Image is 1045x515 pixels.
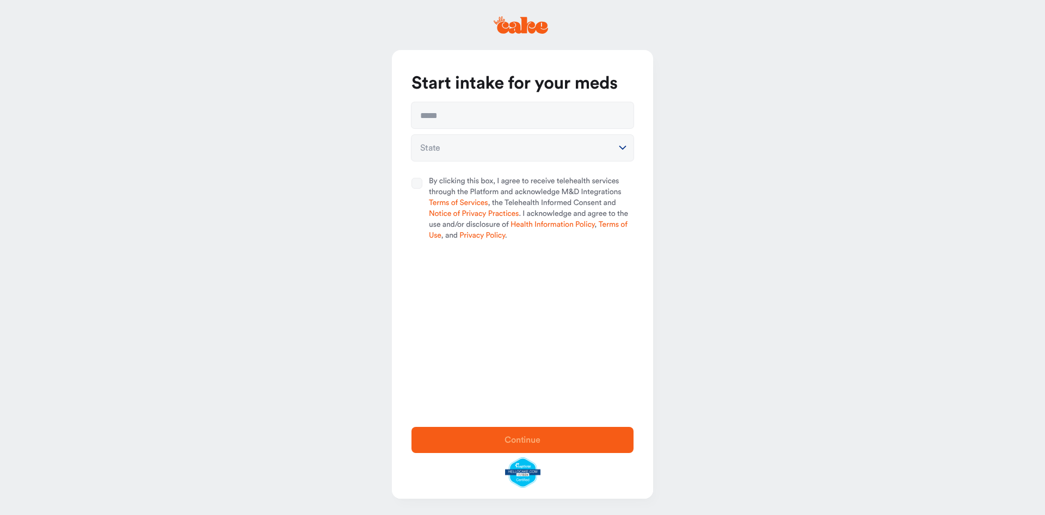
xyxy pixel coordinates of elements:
[505,436,540,444] span: Continue
[429,199,488,207] a: Terms of Services
[459,232,505,239] a: Privacy Policy
[511,221,594,228] a: Health Information Policy
[505,457,540,488] img: legit-script-certified.png
[429,210,519,218] a: Notice of Privacy Practices
[411,73,634,95] h1: Start intake for your meds
[429,221,628,239] a: Terms of Use
[429,176,634,241] span: By clicking this box, I agree to receive telehealth services through the Platform and acknowledge...
[411,427,634,453] button: Continue
[411,178,422,189] button: By clicking this box, I agree to receive telehealth services through the Platform and acknowledge...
